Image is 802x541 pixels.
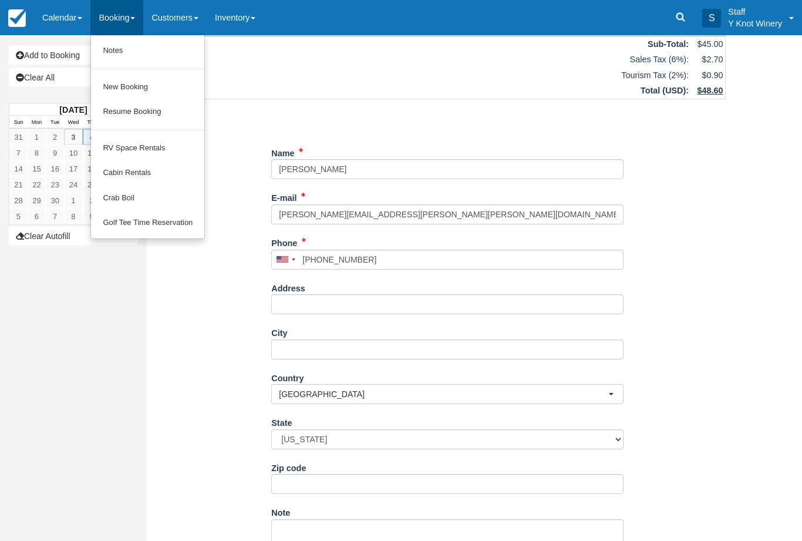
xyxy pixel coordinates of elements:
[91,210,204,236] a: Golf Tee Time Reservation
[91,99,204,125] a: Resume Booking
[91,136,204,161] a: RV Space Rentals
[91,75,204,100] a: New Booking
[91,186,204,211] a: Crab Boil
[91,38,204,63] a: Notes
[90,35,205,239] ul: Booking
[91,160,204,186] a: Cabin Rentals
